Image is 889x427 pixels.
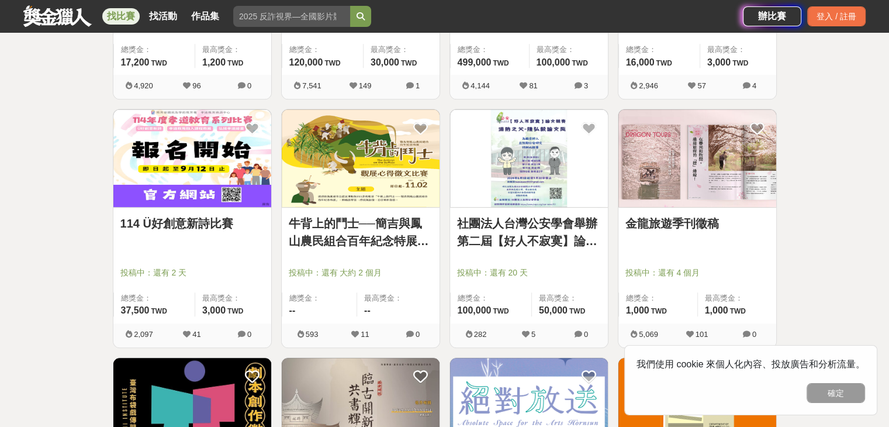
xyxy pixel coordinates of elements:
[121,305,150,315] span: 37,500
[364,305,371,315] span: --
[584,81,588,90] span: 3
[458,305,492,315] span: 100,000
[639,330,658,339] span: 5,069
[202,57,226,67] span: 1,200
[289,215,433,250] a: 牛背上的鬥士──簡吉與鳳山農民組合百年紀念特展觀展心得 徵文比賽
[121,57,150,67] span: 17,200
[416,81,420,90] span: 1
[707,57,731,67] span: 3,000
[743,6,801,26] a: 辦比賽
[696,330,708,339] span: 101
[401,59,417,67] span: TWD
[471,81,490,90] span: 4,144
[493,59,509,67] span: TWD
[656,59,672,67] span: TWD
[364,292,433,304] span: 最高獎金：
[705,305,728,315] span: 1,000
[537,57,570,67] span: 100,000
[371,44,433,56] span: 最高獎金：
[529,81,537,90] span: 81
[651,307,667,315] span: TWD
[120,215,264,232] a: 114 Ü好創意新詩比賽
[233,6,350,27] input: 2025 反詐視界—全國影片競賽
[626,44,693,56] span: 總獎金：
[807,6,866,26] div: 登入 / 註冊
[732,59,748,67] span: TWD
[113,109,271,208] a: Cover Image
[458,57,492,67] span: 499,000
[289,44,356,56] span: 總獎金：
[151,59,167,67] span: TWD
[102,8,140,25] a: 找比賽
[282,109,440,207] img: Cover Image
[186,8,224,25] a: 作品集
[626,57,655,67] span: 16,000
[120,267,264,279] span: 投稿中：還有 2 天
[752,330,756,339] span: 0
[458,292,524,304] span: 總獎金：
[247,330,251,339] span: 0
[537,44,601,56] span: 最高獎金：
[282,109,440,208] a: Cover Image
[247,81,251,90] span: 0
[113,109,271,207] img: Cover Image
[289,267,433,279] span: 投稿中：還有 大約 2 個月
[450,109,608,208] a: Cover Image
[705,292,769,304] span: 最高獎金：
[192,81,200,90] span: 96
[324,59,340,67] span: TWD
[227,307,243,315] span: TWD
[707,44,769,56] span: 最高獎金：
[227,59,243,67] span: TWD
[121,44,188,56] span: 總獎金：
[457,267,601,279] span: 投稿中：還有 20 天
[474,330,487,339] span: 282
[289,305,296,315] span: --
[626,292,690,304] span: 總獎金：
[151,307,167,315] span: TWD
[807,383,865,403] button: 確定
[202,44,264,56] span: 最高獎金：
[289,292,350,304] span: 總獎金：
[730,307,746,315] span: TWD
[584,330,588,339] span: 0
[697,81,705,90] span: 57
[202,305,226,315] span: 3,000
[202,292,264,304] span: 最高獎金：
[752,81,756,90] span: 4
[302,81,321,90] span: 7,541
[625,267,769,279] span: 投稿中：還有 4 個月
[637,359,865,369] span: 我們使用 cookie 來個人化內容、投放廣告和分析流量。
[289,57,323,67] span: 120,000
[450,109,608,207] img: Cover Image
[539,305,568,315] span: 50,000
[144,8,182,25] a: 找活動
[121,292,188,304] span: 總獎金：
[539,292,601,304] span: 最高獎金：
[493,307,509,315] span: TWD
[371,57,399,67] span: 30,000
[572,59,587,67] span: TWD
[359,81,372,90] span: 149
[639,81,658,90] span: 2,946
[457,215,601,250] a: 社團法人台灣公安學會舉辦第二屆【好人不寂寞】論文競賽
[458,44,522,56] span: 總獎金：
[618,109,776,208] a: Cover Image
[626,305,649,315] span: 1,000
[618,109,776,207] img: Cover Image
[531,330,535,339] span: 5
[416,330,420,339] span: 0
[192,330,200,339] span: 41
[569,307,585,315] span: TWD
[361,330,369,339] span: 11
[134,81,153,90] span: 4,920
[306,330,319,339] span: 593
[625,215,769,232] a: 金龍旅遊季刊徵稿
[134,330,153,339] span: 2,097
